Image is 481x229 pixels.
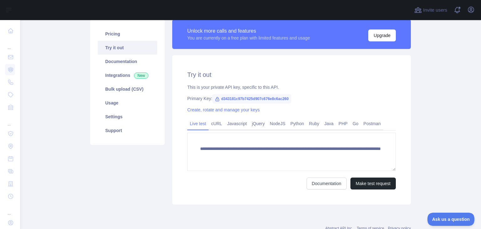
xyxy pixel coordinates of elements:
[427,213,475,226] iframe: Toggle Customer Support
[134,72,148,79] span: New
[350,119,361,129] a: Go
[98,82,157,96] a: Bulk upload (CSV)
[209,119,225,129] a: cURL
[322,119,336,129] a: Java
[187,35,310,41] div: You are currently on a free plan with limited features and usage
[361,119,383,129] a: Postman
[368,29,396,41] button: Upgrade
[187,107,260,112] a: Create, rotate and manage your keys
[98,27,157,41] a: Pricing
[267,119,288,129] a: NodeJS
[187,84,396,90] div: This is your private API key, specific to this API.
[98,55,157,68] a: Documentation
[336,119,350,129] a: PHP
[187,27,310,35] div: Unlock more calls and features
[98,110,157,124] a: Settings
[5,203,15,216] div: ...
[187,70,396,79] h2: Try it out
[423,7,447,14] span: Invite users
[249,119,267,129] a: jQuery
[98,124,157,137] a: Support
[307,178,347,189] a: Documentation
[98,68,157,82] a: Integrations New
[212,94,291,104] span: d343181c97b7425d907c676e8c6ac260
[288,119,307,129] a: Python
[413,5,448,15] button: Invite users
[187,119,209,129] a: Live test
[98,96,157,110] a: Usage
[98,41,157,55] a: Try it out
[5,114,15,127] div: ...
[225,119,249,129] a: Javascript
[350,178,396,189] button: Make test request
[187,95,396,102] div: Primary Key:
[307,119,322,129] a: Ruby
[5,38,15,50] div: ...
